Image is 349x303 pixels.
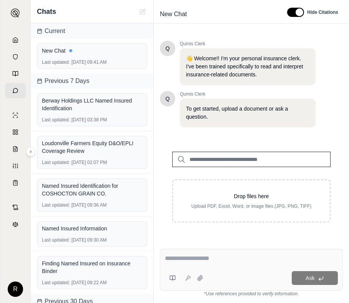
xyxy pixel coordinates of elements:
[5,175,26,190] a: Coverage Table
[8,281,23,297] div: R
[42,47,142,55] div: New Chat
[26,147,35,156] button: Expand sidebar
[5,108,26,123] a: Single Policy
[42,97,142,112] div: Berway Holdings LLC Named Insured Identification
[157,8,278,20] div: Edit Title
[5,83,26,98] a: Chat
[5,124,26,140] a: Policy Comparisons
[42,139,142,155] div: Loudonville Farmers Equity D&O/EPLI Coverage Review
[42,225,142,232] div: Named Insured Information
[5,217,26,232] a: Legal Search Engine
[185,192,317,200] p: Drop files here
[11,8,20,18] img: Expand sidebar
[42,59,142,65] div: [DATE] 09:41 AM
[185,203,317,209] p: Upload PDF, Excel, Word, or image files (JPG, PNG, TIFF)
[5,141,26,157] a: Claim Coverage
[186,105,309,121] p: To get started, upload a document or ask a question.
[42,260,142,275] div: Finding Named Insured on Insurance Binder
[180,91,316,97] span: Qumis Clerk
[42,117,142,123] div: [DATE] 03:38 PM
[5,158,26,174] a: Custom Report
[8,5,23,21] button: Expand sidebar
[42,237,70,243] span: Last updated:
[5,32,26,48] a: Home
[306,275,314,281] span: Ask
[138,7,147,16] button: New Chat
[42,280,142,286] div: [DATE] 09:22 AM
[42,237,142,243] div: [DATE] 09:30 AM
[180,41,316,47] span: Qumis Clerk
[160,291,343,297] div: *Use references provided to verify information.
[42,59,70,65] span: Last updated:
[42,202,70,208] span: Last updated:
[166,95,170,103] span: Hello
[186,55,309,79] p: 👋 Welcome!! I'm your personal insurance clerk. I've been trained specifically to read and interpr...
[5,200,26,215] a: Contract Analysis
[42,159,142,166] div: [DATE] 02:07 PM
[42,202,142,208] div: [DATE] 09:36 AM
[42,280,70,286] span: Last updated:
[42,159,70,166] span: Last updated:
[31,23,153,39] div: Current
[5,66,26,81] a: Prompt Library
[42,182,142,197] div: Named Insured Identification for COSHOCTON GRAIN CO.
[31,73,153,89] div: Previous 7 Days
[307,9,338,15] span: Hide Citations
[157,8,190,20] span: New Chat
[292,271,338,285] button: Ask
[166,45,170,52] span: Hello
[37,6,56,17] span: Chats
[42,117,70,123] span: Last updated:
[5,49,26,65] a: Documents Vault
